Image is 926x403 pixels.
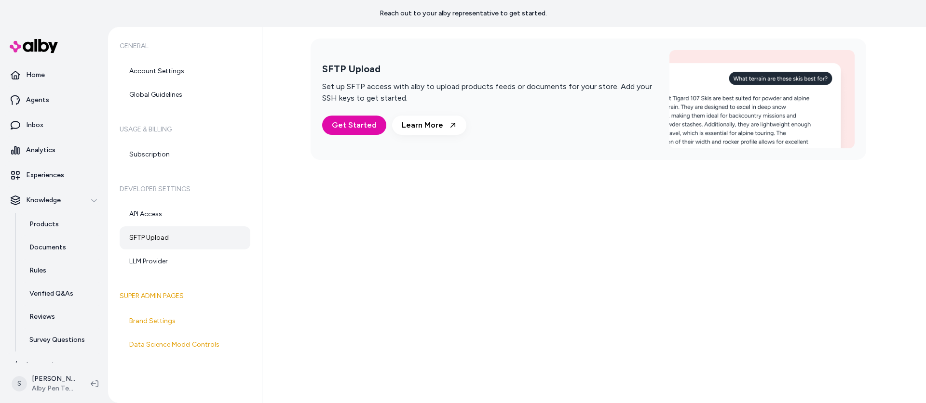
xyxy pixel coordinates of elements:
span: Get Started [332,119,377,131]
p: Reach out to your alby representative to get started. [380,9,547,18]
a: Experiences [4,164,104,187]
a: Rules [20,259,104,282]
p: Inbox [26,120,43,130]
a: Agents [4,89,104,112]
h6: General [120,33,250,60]
h6: Super Admin Pages [120,283,250,310]
button: S[PERSON_NAME]Alby Pen Test [6,368,83,399]
button: Get Started [322,116,386,135]
h6: Usage & Billing [120,116,250,143]
a: Home [4,64,104,87]
img: alby Logo [10,39,58,53]
p: Documents [29,243,66,252]
img: SFTP Upload [669,50,855,148]
a: SFTP Upload [120,226,250,249]
p: Integrations [26,360,65,370]
a: Global Guidelines [120,83,250,106]
a: API Access [120,203,250,226]
a: Survey Questions [20,328,104,351]
a: Brand Settings [120,310,250,333]
a: LLM Provider [120,250,250,273]
p: Verified Q&As [29,289,73,299]
span: Alby Pen Test [32,384,75,393]
a: Products [20,213,104,236]
p: Set up SFTP access with alby to upload products feeds or documents for your store. Add your SSH k... [322,81,658,104]
p: Survey Questions [29,335,85,345]
a: Verified Q&As [20,282,104,305]
a: Subscription [120,143,250,166]
h2: SFTP Upload [322,63,658,75]
a: Data Science Model Controls [120,333,250,356]
a: Inbox [4,114,104,137]
button: Knowledge [4,189,104,212]
a: Integrations [4,353,104,377]
span: S [12,376,27,391]
a: Learn More [392,116,466,135]
p: Reviews [29,312,55,322]
a: Analytics [4,139,104,162]
p: Experiences [26,170,64,180]
p: [PERSON_NAME] [32,374,75,384]
h6: Developer Settings [120,176,250,203]
p: Analytics [26,145,55,155]
p: Home [26,70,45,80]
a: Reviews [20,305,104,328]
p: Agents [26,95,49,105]
a: Account Settings [120,60,250,83]
a: Documents [20,236,104,259]
p: Products [29,220,59,229]
p: Knowledge [26,195,61,205]
p: Rules [29,266,46,275]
